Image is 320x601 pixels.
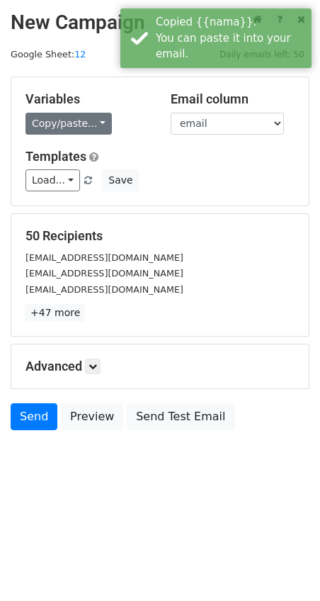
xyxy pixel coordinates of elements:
div: Copied {{nama}}. You can paste it into your email. [156,14,306,62]
a: Preview [61,403,123,430]
a: Load... [25,169,80,191]
a: 12 [74,49,86,60]
a: Templates [25,149,86,164]
a: Send [11,403,57,430]
h5: 50 Recipients [25,228,295,244]
h2: New Campaign [11,11,309,35]
button: Save [102,169,139,191]
h5: Email column [171,91,295,107]
h5: Variables [25,91,149,107]
small: [EMAIL_ADDRESS][DOMAIN_NAME] [25,284,183,295]
a: +47 more [25,304,85,322]
small: Google Sheet: [11,49,86,60]
small: [EMAIL_ADDRESS][DOMAIN_NAME] [25,252,183,263]
h5: Advanced [25,359,295,374]
a: Copy/paste... [25,113,112,135]
small: [EMAIL_ADDRESS][DOMAIN_NAME] [25,268,183,279]
iframe: Chat Widget [249,533,320,601]
a: Send Test Email [127,403,234,430]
